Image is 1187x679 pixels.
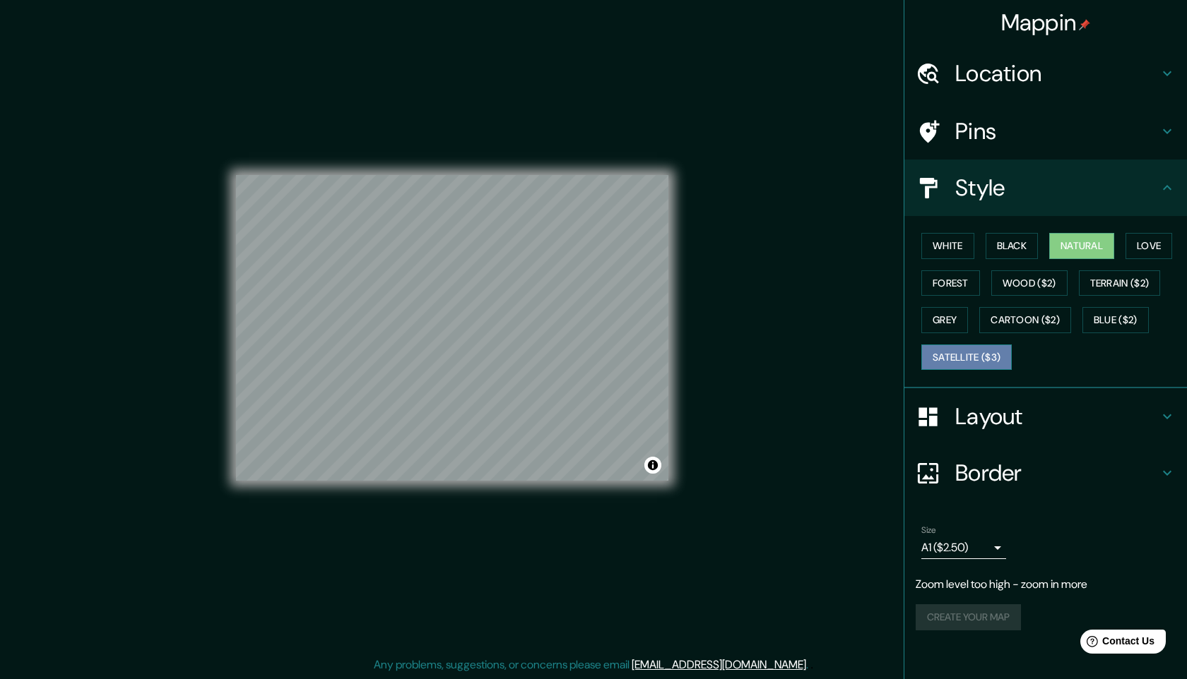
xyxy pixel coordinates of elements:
[979,307,1071,333] button: Cartoon ($2)
[921,524,936,536] label: Size
[921,536,1006,559] div: A1 ($2.50)
[810,656,813,673] div: .
[1061,624,1171,663] iframe: Help widget launcher
[1082,307,1149,333] button: Blue ($2)
[955,174,1159,202] h4: Style
[955,402,1159,431] h4: Layout
[904,45,1187,102] div: Location
[1079,19,1090,30] img: pin-icon.png
[904,160,1187,216] div: Style
[904,445,1187,501] div: Border
[236,175,668,481] canvas: Map
[904,103,1187,160] div: Pins
[955,459,1159,487] h4: Border
[1079,270,1161,296] button: Terrain ($2)
[921,270,980,296] button: Forest
[921,344,1012,371] button: Satellite ($3)
[374,656,808,673] p: Any problems, suggestions, or concerns please email .
[916,576,1176,593] p: Zoom level too high - zoom in more
[921,307,968,333] button: Grey
[921,233,974,259] button: White
[1001,8,1091,37] h4: Mappin
[991,270,1068,296] button: Wood ($2)
[644,457,661,474] button: Toggle attribution
[986,233,1039,259] button: Black
[808,656,810,673] div: .
[1126,233,1172,259] button: Love
[955,117,1159,145] h4: Pins
[955,59,1159,88] h4: Location
[904,388,1187,445] div: Layout
[632,657,806,672] a: [EMAIL_ADDRESS][DOMAIN_NAME]
[1049,233,1114,259] button: Natural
